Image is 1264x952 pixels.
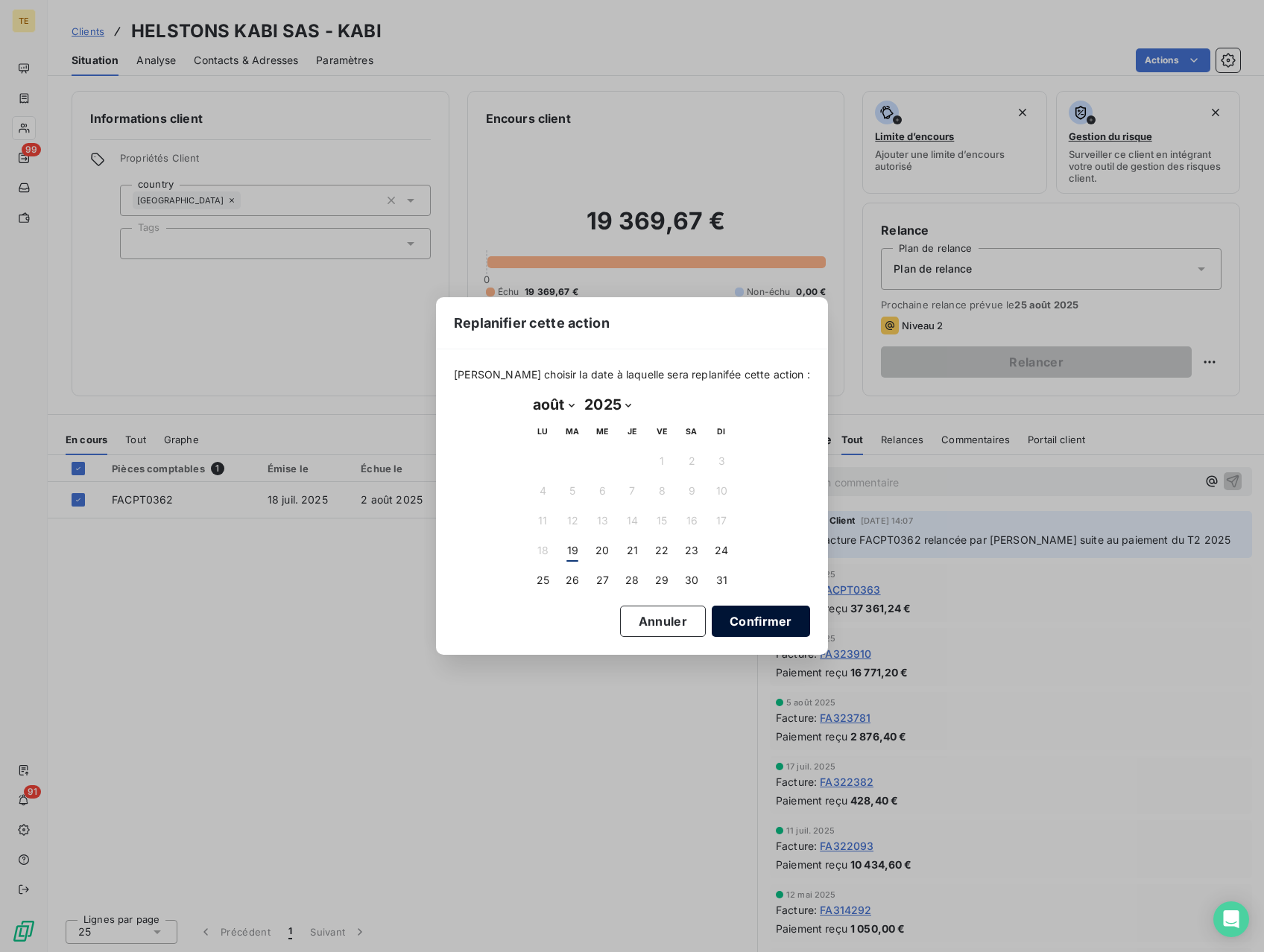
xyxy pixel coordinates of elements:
[707,536,736,565] button: 24
[557,476,587,506] button: 5
[617,476,647,506] button: 7
[528,416,557,446] th: lundi
[677,476,707,506] button: 9
[647,476,677,506] button: 8
[557,536,587,565] button: 19
[647,416,677,446] th: vendredi
[617,565,647,595] button: 28
[557,416,587,446] th: mardi
[712,606,810,637] button: Confirmer
[677,565,707,595] button: 30
[647,536,677,565] button: 22
[557,506,587,536] button: 12
[677,536,707,565] button: 23
[454,313,610,333] span: Replanifier cette action
[587,565,617,595] button: 27
[707,446,736,476] button: 3
[647,446,677,476] button: 1
[557,565,587,595] button: 26
[617,506,647,536] button: 14
[1213,901,1249,937] div: Open Intercom Messenger
[677,446,707,476] button: 2
[677,506,707,536] button: 16
[454,367,810,382] span: [PERSON_NAME] choisir la date à laquelle sera replanifée cette action :
[647,565,677,595] button: 29
[677,416,707,446] th: samedi
[528,536,557,565] button: 18
[528,476,557,506] button: 4
[707,565,736,595] button: 31
[620,606,706,637] button: Annuler
[587,476,617,506] button: 6
[587,506,617,536] button: 13
[587,536,617,565] button: 20
[587,416,617,446] th: mercredi
[707,506,736,536] button: 17
[617,416,647,446] th: jeudi
[617,536,647,565] button: 21
[707,416,736,446] th: dimanche
[707,476,736,506] button: 10
[647,506,677,536] button: 15
[528,506,557,536] button: 11
[528,565,557,595] button: 25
